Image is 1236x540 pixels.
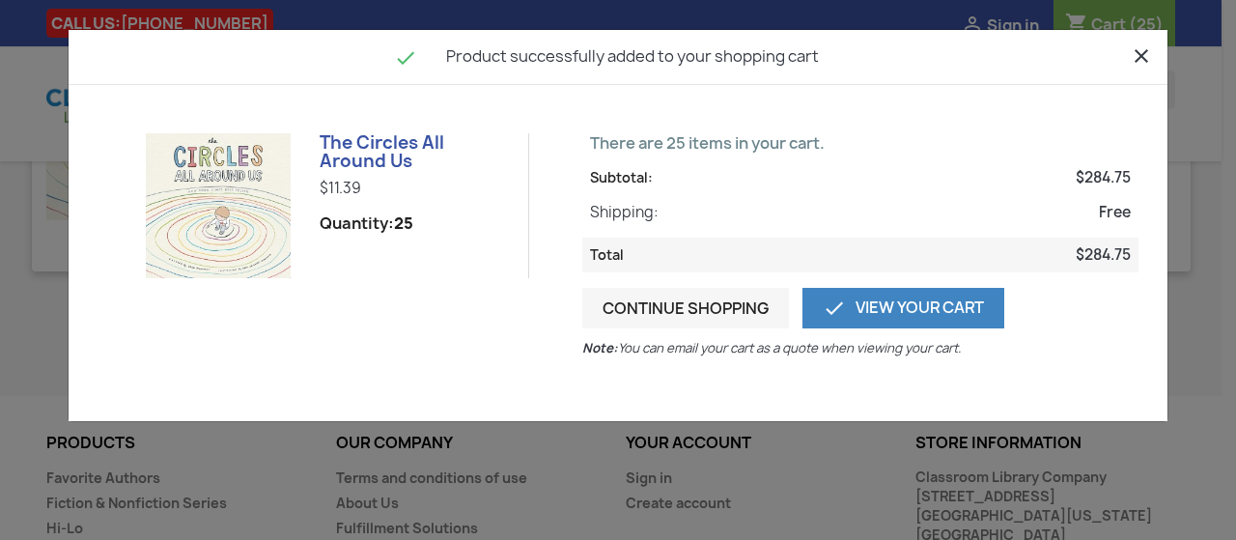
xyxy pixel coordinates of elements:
[582,288,789,328] button: Continue shopping
[590,168,653,187] span: Subtotal:
[1076,245,1131,265] span: $284.75
[320,179,513,198] p: $11.39
[582,133,1138,153] p: There are 25 items in your cart.
[582,338,969,357] p: You can email your cart as a quote when viewing your cart.
[590,203,659,222] span: Shipping:
[394,213,413,234] strong: 25
[590,245,624,265] span: Total
[823,297,846,320] i: 
[320,213,413,233] span: Quantity:
[146,133,291,278] img: The Circles All Around Us
[394,46,417,70] i: 
[1130,43,1153,68] button: Close
[1099,203,1131,222] span: Free
[582,338,618,357] b: Note:
[1130,44,1153,68] i: close
[83,44,1153,70] h4: Product successfully added to your shopping cart
[1076,168,1131,187] span: $284.75
[802,288,1004,328] a: View Your Cart
[320,133,513,172] h6: The Circles All Around Us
